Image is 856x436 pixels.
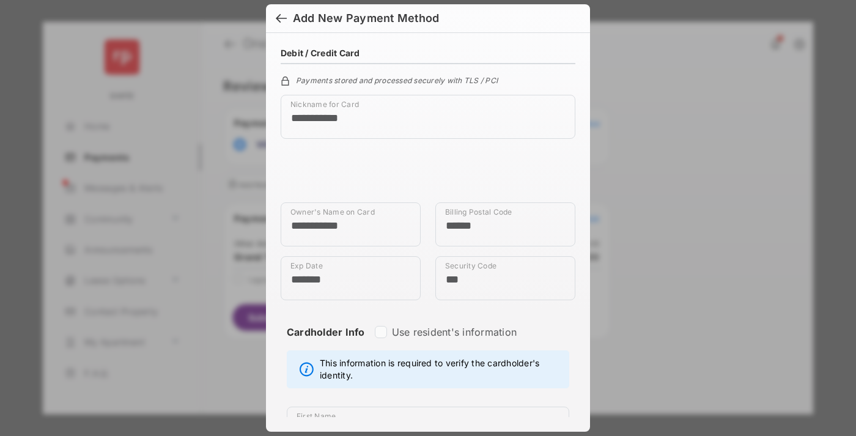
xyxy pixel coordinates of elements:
iframe: Credit card field [281,149,575,202]
div: Add New Payment Method [293,12,439,25]
span: This information is required to verify the cardholder's identity. [320,357,563,382]
div: Payments stored and processed securely with TLS / PCI [281,74,575,85]
strong: Cardholder Info [287,326,365,360]
h4: Debit / Credit Card [281,48,360,58]
label: Use resident's information [392,326,517,338]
